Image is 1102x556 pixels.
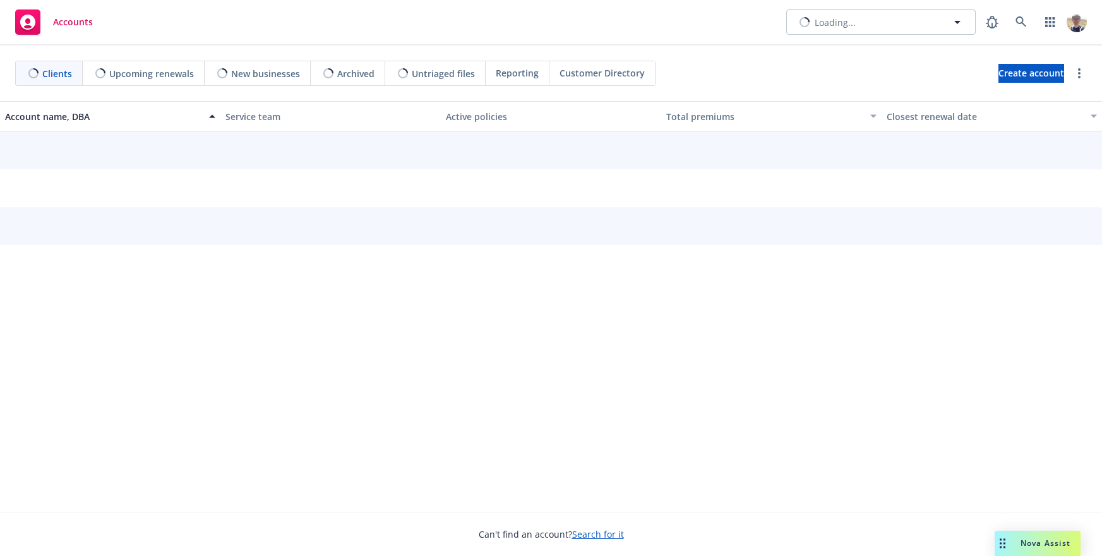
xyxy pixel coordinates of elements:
button: Service team [220,101,441,131]
span: Customer Directory [560,66,645,80]
span: Can't find an account? [479,528,624,541]
button: Active policies [441,101,661,131]
img: photo [1067,12,1087,32]
div: Drag to move [995,531,1010,556]
span: New businesses [231,67,300,80]
span: Archived [337,67,374,80]
a: Search [1009,9,1034,35]
div: Active policies [446,110,656,123]
div: Total premiums [666,110,863,123]
button: Total premiums [661,101,882,131]
span: Untriaged files [412,67,475,80]
span: Clients [42,67,72,80]
a: more [1072,66,1087,81]
span: Upcoming renewals [109,67,194,80]
span: Nova Assist [1021,538,1070,548]
button: Nova Assist [995,531,1081,556]
button: Closest renewal date [882,101,1102,131]
a: Search for it [572,528,624,540]
div: Closest renewal date [887,110,1083,123]
a: Report a Bug [979,9,1005,35]
a: Accounts [10,4,98,40]
button: Loading... [786,9,976,35]
a: Create account [998,64,1064,83]
span: Loading... [815,16,856,29]
div: Service team [225,110,436,123]
span: Create account [998,61,1064,85]
a: Switch app [1038,9,1063,35]
span: Reporting [496,66,539,80]
span: Accounts [53,17,93,27]
div: Account name, DBA [5,110,201,123]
